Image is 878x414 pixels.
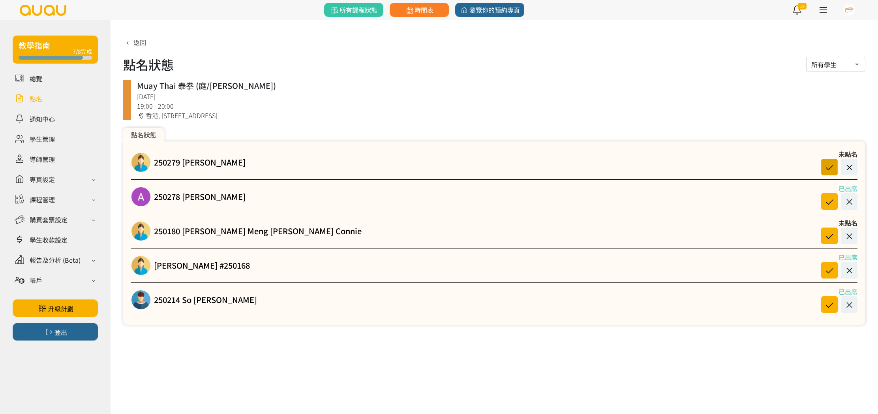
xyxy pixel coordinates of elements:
span: 時間表 [405,5,433,15]
a: 時間表 [390,3,449,17]
div: 帳戶 [30,275,42,285]
a: [PERSON_NAME] #250168 [154,260,250,271]
div: 已出席 [814,287,857,296]
div: 未點名 [814,149,857,159]
div: 香港, [STREET_ADDRESS] [137,111,859,120]
h1: 點名狀態 [123,55,174,74]
div: 課程管理 [30,195,55,204]
a: 返回 [123,38,146,47]
div: 19:00 - 20:00 [137,101,859,111]
img: logo.svg [19,5,67,16]
div: [DATE] [137,92,859,101]
div: 點名狀態 [123,128,164,141]
a: 250278 [PERSON_NAME] [154,191,246,203]
div: 報告及分析 (Beta) [30,255,81,265]
div: 專頁設定 [30,175,55,184]
div: Muay Thai 泰拳 (庭/[PERSON_NAME]) [137,80,859,92]
a: 升級計劃 [13,299,98,317]
div: 購買套票設定 [30,215,68,224]
button: 登出 [13,323,98,341]
a: 250214 So [PERSON_NAME] [154,294,257,306]
div: 已出席 [814,184,857,193]
a: 250180 [PERSON_NAME] Meng [PERSON_NAME] Connie [154,225,362,237]
span: 返回 [133,38,146,47]
div: 未點名 [814,218,857,228]
span: 瀏覽你的預約專頁 [460,5,520,15]
span: 19 [798,3,807,9]
span: 所有課程狀態 [330,5,377,15]
div: 已出席 [814,252,857,262]
a: 250279 [PERSON_NAME] [154,156,246,168]
a: 所有課程狀態 [324,3,383,17]
a: 瀏覽你的預約專頁 [455,3,524,17]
